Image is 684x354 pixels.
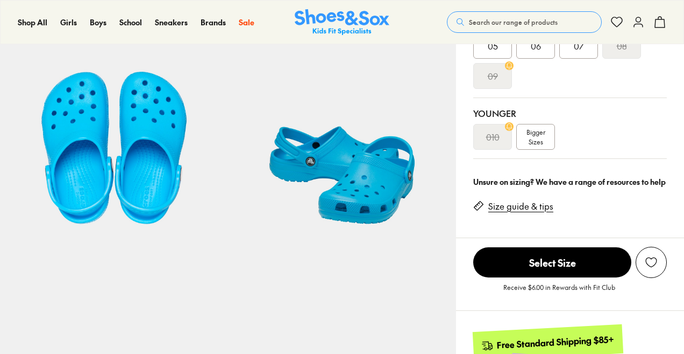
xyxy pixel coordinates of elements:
s: 08 [617,39,627,52]
a: Sale [239,17,254,28]
div: Unsure on sizing? We have a range of resources to help [473,176,667,188]
img: 7-502791_1 [228,25,456,253]
div: Younger [473,107,667,120]
span: Search our range of products [469,17,558,27]
p: Receive $6.00 in Rewards with Fit Club [503,282,615,302]
span: Bigger Sizes [526,127,545,147]
a: Shoes & Sox [295,9,389,36]
a: School [119,17,142,28]
img: SNS_Logo_Responsive.svg [295,9,389,36]
a: Shop All [18,17,47,28]
a: Size guide & tips [488,200,553,212]
span: 06 [531,39,541,52]
a: Brands [201,17,226,28]
span: Sale [239,17,254,27]
span: 07 [574,39,584,52]
a: Sneakers [155,17,188,28]
div: Free Standard Shipping $85+ [497,334,615,351]
s: 09 [488,70,498,82]
span: Select Size [473,247,631,277]
a: Boys [90,17,106,28]
span: 05 [488,39,498,52]
button: Search our range of products [447,11,602,33]
span: Boys [90,17,106,27]
button: Select Size [473,247,631,278]
span: Girls [60,17,77,27]
s: 010 [486,130,500,143]
span: School [119,17,142,27]
span: Brands [201,17,226,27]
span: Shop All [18,17,47,27]
button: Add to Wishlist [636,247,667,278]
a: Girls [60,17,77,28]
span: Sneakers [155,17,188,27]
